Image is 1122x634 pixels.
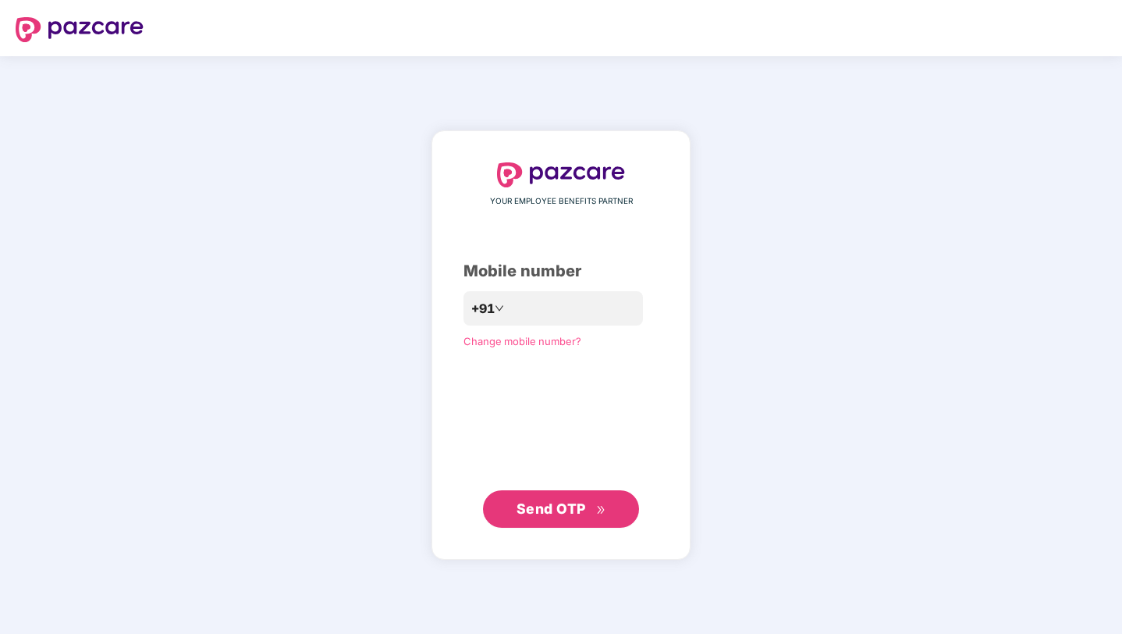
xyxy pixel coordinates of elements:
[490,195,633,208] span: YOUR EMPLOYEE BENEFITS PARTNER
[471,299,495,319] span: +91
[483,490,639,528] button: Send OTPdouble-right
[16,17,144,42] img: logo
[495,304,504,313] span: down
[497,162,625,187] img: logo
[596,505,606,515] span: double-right
[463,335,581,347] a: Change mobile number?
[463,259,659,283] div: Mobile number
[517,500,586,517] span: Send OTP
